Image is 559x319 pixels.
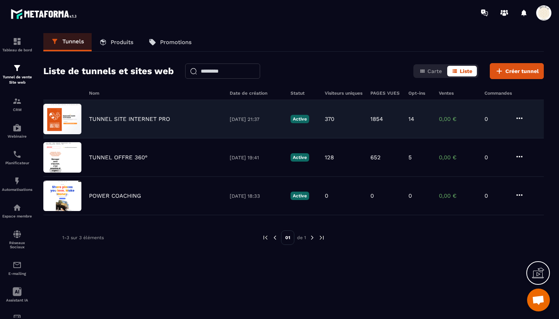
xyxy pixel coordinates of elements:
p: 14 [408,116,414,122]
a: Assistant IA [2,281,32,308]
img: next [309,234,316,241]
h6: Opt-ins [408,90,431,96]
img: automations [13,203,22,212]
p: Tunnels [62,38,84,45]
p: 1854 [370,116,383,122]
img: image [43,181,81,211]
p: 0 [484,192,507,199]
img: formation [13,97,22,106]
img: formation [13,63,22,73]
p: 0,00 € [439,192,477,199]
a: Produits [92,33,141,51]
p: 5 [408,154,412,161]
a: formationformationTableau de bord [2,31,32,58]
a: Promotions [141,33,199,51]
p: TUNNEL OFFRE 360° [89,154,148,161]
p: 652 [370,154,381,161]
p: Espace membre [2,214,32,218]
p: 0 [484,116,507,122]
a: Tunnels [43,33,92,51]
img: prev [272,234,278,241]
p: Réseaux Sociaux [2,241,32,249]
p: 0 [325,192,328,199]
p: 0 [408,192,412,199]
img: next [318,234,325,241]
p: [DATE] 18:33 [230,193,283,199]
p: Active [291,192,309,200]
button: Carte [415,66,446,76]
span: Carte [427,68,442,74]
h6: Statut [291,90,317,96]
h6: Visiteurs uniques [325,90,363,96]
a: schedulerschedulerPlanificateur [2,144,32,171]
a: emailemailE-mailing [2,255,32,281]
h2: Liste de tunnels et sites web [43,63,174,79]
p: 370 [325,116,334,122]
a: automationsautomationsWebinaire [2,117,32,144]
p: Active [291,115,309,123]
p: 1-3 sur 3 éléments [62,235,104,240]
p: TUNNEL SITE INTERNET PRO [89,116,170,122]
button: Créer tunnel [490,63,544,79]
img: automations [13,123,22,132]
img: automations [13,176,22,186]
p: 0 [370,192,374,199]
a: automationsautomationsAutomatisations [2,171,32,197]
p: Planificateur [2,161,32,165]
p: POWER COACHING [89,192,141,199]
p: Promotions [160,39,192,46]
p: E-mailing [2,271,32,276]
img: logo [11,7,79,21]
span: Liste [460,68,472,74]
img: formation [13,37,22,46]
h6: PAGES VUES [370,90,401,96]
h6: Nom [89,90,222,96]
button: Liste [447,66,477,76]
h6: Date de création [230,90,283,96]
p: 01 [281,230,294,245]
p: Webinaire [2,134,32,138]
h6: Ventes [439,90,477,96]
a: automationsautomationsEspace membre [2,197,32,224]
a: formationformationCRM [2,91,32,117]
p: 0,00 € [439,154,477,161]
p: Produits [111,39,133,46]
p: [DATE] 19:41 [230,155,283,160]
p: 128 [325,154,334,161]
p: [DATE] 21:37 [230,116,283,122]
p: Assistant IA [2,298,32,302]
p: 0 [484,154,507,161]
img: prev [262,234,269,241]
div: Ouvrir le chat [527,289,550,311]
p: Automatisations [2,187,32,192]
img: image [43,142,81,173]
p: Tableau de bord [2,48,32,52]
h6: Commandes [484,90,512,96]
a: social-networksocial-networkRéseaux Sociaux [2,224,32,255]
p: CRM [2,108,32,112]
img: scheduler [13,150,22,159]
p: 0,00 € [439,116,477,122]
p: Tunnel de vente Site web [2,75,32,85]
span: Créer tunnel [505,67,539,75]
p: Active [291,153,309,162]
img: email [13,260,22,270]
p: de 1 [297,235,306,241]
a: formationformationTunnel de vente Site web [2,58,32,91]
img: image [43,104,81,134]
img: social-network [13,230,22,239]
